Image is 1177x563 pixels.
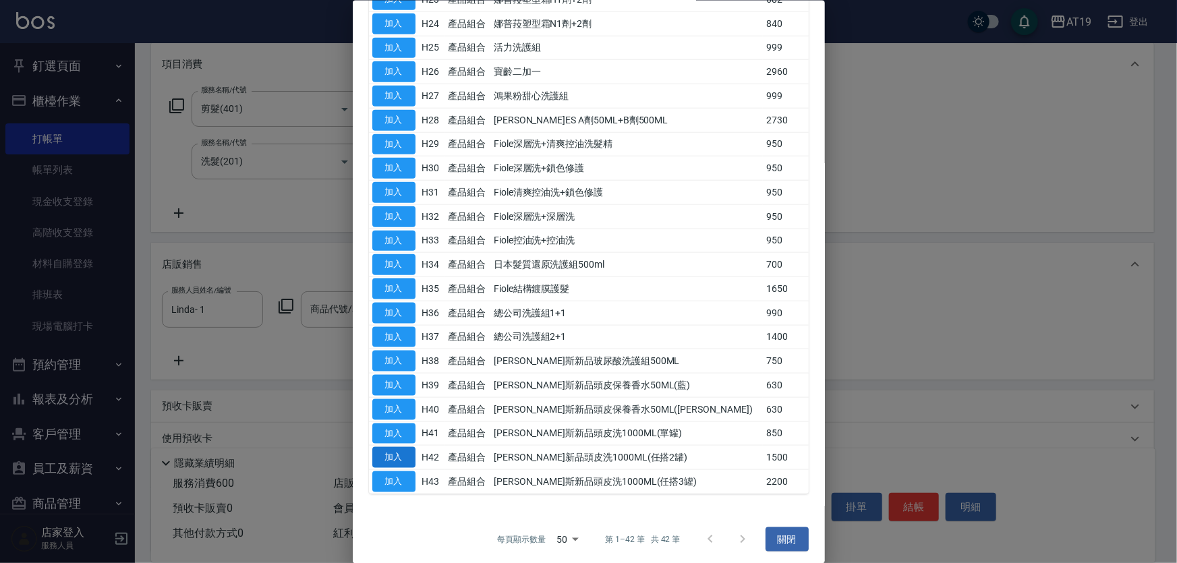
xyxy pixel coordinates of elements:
[419,108,445,132] td: H28
[763,180,809,204] td: 950
[419,204,445,229] td: H32
[490,108,763,132] td: [PERSON_NAME]ES A劑50ML+B劑500ML
[490,84,763,108] td: 鴻果粉甜心洗護組
[766,527,809,552] button: 關閉
[490,301,763,325] td: 總公司洗護組1+1
[444,84,490,108] td: 產品組合
[419,325,445,349] td: H37
[419,397,445,421] td: H40
[490,397,763,421] td: [PERSON_NAME]斯新品頭皮保養香水50ML([PERSON_NAME])
[763,421,809,446] td: 850
[497,533,546,545] p: 每頁顯示數量
[372,206,415,227] button: 加入
[444,36,490,60] td: 產品組合
[444,11,490,36] td: 產品組合
[419,156,445,180] td: H30
[490,11,763,36] td: 娜普菈塑型霜N1劑+2劑
[372,182,415,203] button: 加入
[763,325,809,349] td: 1400
[490,59,763,84] td: 寶齡二加一
[444,397,490,421] td: 產品組合
[372,471,415,492] button: 加入
[763,36,809,60] td: 999
[490,325,763,349] td: 總公司洗護組2+1
[763,373,809,397] td: 630
[419,84,445,108] td: H27
[419,276,445,301] td: H35
[444,180,490,204] td: 產品組合
[444,421,490,446] td: 產品組合
[490,373,763,397] td: [PERSON_NAME]斯新品頭皮保養香水50ML(藍)
[444,469,490,494] td: 產品組合
[763,156,809,180] td: 950
[763,108,809,132] td: 2730
[444,276,490,301] td: 產品組合
[419,132,445,156] td: H29
[372,86,415,107] button: 加入
[490,229,763,253] td: Fiole控油洗+控油洗
[763,469,809,494] td: 2200
[372,254,415,275] button: 加入
[444,108,490,132] td: 產品組合
[444,59,490,84] td: 產品組合
[490,421,763,446] td: [PERSON_NAME]斯新品頭皮洗1000ML(單罐)
[763,445,809,469] td: 1500
[490,252,763,276] td: 日本髮質還原洗護組500ml
[372,326,415,347] button: 加入
[763,11,809,36] td: 840
[490,180,763,204] td: Fiole清爽控油洗+鎖色修護
[372,37,415,58] button: 加入
[444,301,490,325] td: 產品組合
[419,11,445,36] td: H24
[444,204,490,229] td: 產品組合
[372,351,415,372] button: 加入
[490,445,763,469] td: [PERSON_NAME]新品頭皮洗1000ML(任搭2罐)
[763,301,809,325] td: 990
[419,469,445,494] td: H43
[444,229,490,253] td: 產品組合
[419,445,445,469] td: H42
[372,447,415,468] button: 加入
[490,204,763,229] td: Fiole深層洗+深層洗
[372,423,415,444] button: 加入
[419,59,445,84] td: H26
[372,61,415,82] button: 加入
[490,276,763,301] td: Fiole結構鍍膜護髮
[419,301,445,325] td: H36
[490,469,763,494] td: [PERSON_NAME]斯新品頭皮洗1000ML(任搭3罐)
[419,373,445,397] td: H39
[444,373,490,397] td: 產品組合
[490,132,763,156] td: Fiole深層洗+清爽控油洗髮精
[490,156,763,180] td: Fiole深層洗+鎖色修護
[490,36,763,60] td: 活力洗護組
[444,325,490,349] td: 產品組合
[763,349,809,373] td: 750
[372,278,415,299] button: 加入
[444,349,490,373] td: 產品組合
[372,13,415,34] button: 加入
[372,375,415,396] button: 加入
[444,445,490,469] td: 產品組合
[763,276,809,301] td: 1650
[419,36,445,60] td: H25
[372,398,415,419] button: 加入
[444,156,490,180] td: 產品組合
[372,302,415,323] button: 加入
[763,84,809,108] td: 999
[444,132,490,156] td: 產品組合
[763,204,809,229] td: 950
[372,230,415,251] button: 加入
[372,158,415,179] button: 加入
[605,533,680,545] p: 第 1–42 筆 共 42 筆
[763,397,809,421] td: 630
[763,229,809,253] td: 950
[419,252,445,276] td: H34
[372,134,415,154] button: 加入
[372,109,415,130] button: 加入
[419,180,445,204] td: H31
[490,349,763,373] td: [PERSON_NAME]斯新品玻尿酸洗護組500ML
[419,421,445,446] td: H41
[419,349,445,373] td: H38
[763,132,809,156] td: 950
[551,521,583,557] div: 50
